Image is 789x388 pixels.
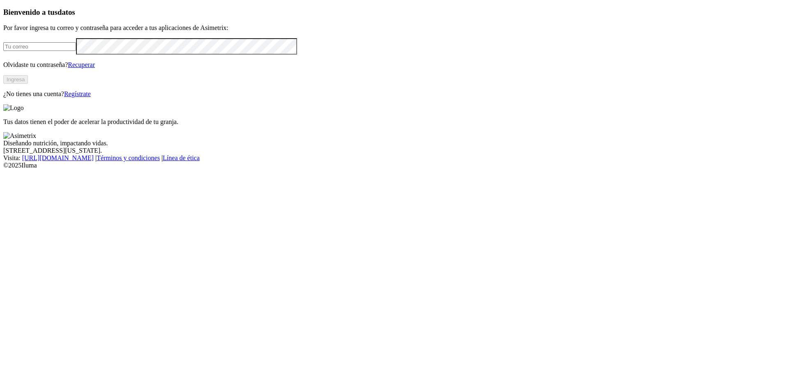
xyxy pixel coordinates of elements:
[64,90,91,97] a: Regístrate
[3,90,786,98] p: ¿No tienes una cuenta?
[3,61,786,69] p: Olvidaste tu contraseña?
[22,154,94,161] a: [URL][DOMAIN_NAME]
[97,154,160,161] a: Términos y condiciones
[3,104,24,112] img: Logo
[3,162,786,169] div: © 2025 Iluma
[3,132,36,140] img: Asimetrix
[3,140,786,147] div: Diseñando nutrición, impactando vidas.
[3,154,786,162] div: Visita : | |
[3,24,786,32] p: Por favor ingresa tu correo y contraseña para acceder a tus aplicaciones de Asimetrix:
[3,42,76,51] input: Tu correo
[3,147,786,154] div: [STREET_ADDRESS][US_STATE].
[68,61,95,68] a: Recuperar
[3,118,786,126] p: Tus datos tienen el poder de acelerar la productividad de tu granja.
[163,154,200,161] a: Línea de ética
[3,8,786,17] h3: Bienvenido a tus
[3,75,28,84] button: Ingresa
[58,8,75,16] span: datos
